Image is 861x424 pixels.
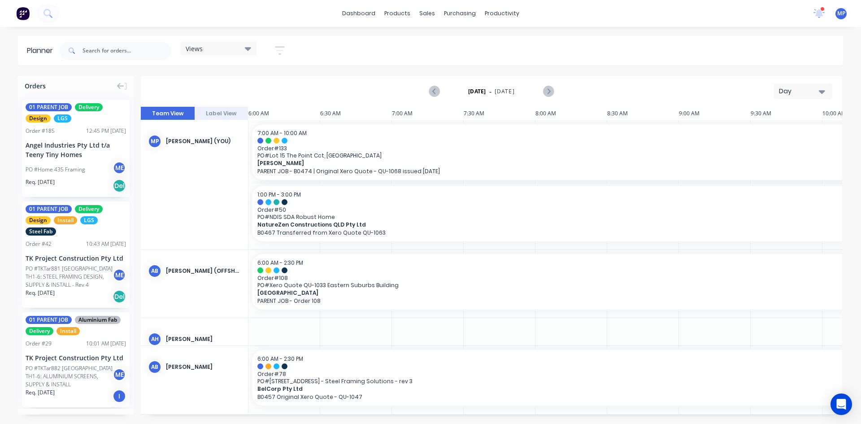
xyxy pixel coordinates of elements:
[148,135,161,148] div: MP
[392,107,464,120] div: 7:00 AM
[86,240,126,248] div: 10:43 AM [DATE]
[430,86,440,97] button: Previous page
[338,7,380,20] a: dashboard
[464,107,535,120] div: 7:30 AM
[751,107,822,120] div: 9:30 AM
[257,259,303,267] span: 6:00 AM - 2:30 PM
[16,7,30,20] img: Factory
[380,7,415,20] div: products
[439,7,480,20] div: purchasing
[535,107,607,120] div: 8:00 AM
[415,7,439,20] div: sales
[80,216,98,224] span: LGS
[26,114,51,122] span: Design
[26,316,72,324] span: 01 PARENT JOB
[166,363,241,371] div: [PERSON_NAME]
[468,87,486,96] strong: [DATE]
[86,127,126,135] div: 12:45 PM [DATE]
[166,267,241,275] div: [PERSON_NAME] (OFFSHORE)
[26,240,52,248] div: Order # 42
[113,161,126,175] div: ME
[113,368,126,381] div: ME
[26,227,56,236] span: Steel Fab
[26,265,115,289] div: PO #TKTar881 [GEOGRAPHIC_DATA] TH1-6: STEEL FRAMING DESIGN, SUPPLY & INSTALL - Rev 4
[86,340,126,348] div: 10:01 AM [DATE]
[54,216,77,224] span: Install
[26,178,55,186] span: Req. [DATE]
[248,107,320,120] div: 6:00 AM
[489,86,491,97] span: -
[26,327,53,335] span: Delivery
[26,340,52,348] div: Order # 29
[679,107,751,120] div: 9:00 AM
[75,316,121,324] span: Aluminium Fab
[26,216,51,224] span: Design
[195,107,248,120] button: Label View
[26,140,126,159] div: Angel Industries Pty Ltd t/a Teeny Tiny Homes
[26,103,72,111] span: 01 PARENT JOB
[83,42,171,60] input: Search for orders...
[257,355,303,363] span: 6:00 AM - 2:30 PM
[25,81,46,91] span: Orders
[257,191,301,198] span: 1:00 PM - 3:00 PM
[26,353,126,363] div: TK Project Construction Pty Ltd
[837,9,845,17] span: MP
[75,103,103,111] span: Delivery
[26,254,126,263] div: TK Project Construction Pty Ltd
[54,114,71,122] span: LGS
[26,364,115,389] div: PO #TKTar882 [GEOGRAPHIC_DATA] TH1-6: ALUMINIUM SCREENS, SUPPLY & INSTALL
[148,360,161,374] div: AB
[480,7,524,20] div: productivity
[26,166,85,174] div: PO #Home 435 Framing
[26,389,55,397] span: Req. [DATE]
[75,205,103,213] span: Delivery
[113,290,126,303] div: Del
[148,264,161,278] div: AB
[26,289,55,297] span: Req. [DATE]
[141,107,195,120] button: Team View
[113,389,126,403] div: I
[607,107,679,120] div: 8:30 AM
[186,44,203,53] span: Views
[166,335,241,343] div: [PERSON_NAME]
[257,129,307,137] span: 7:00 AM - 10:00 AM
[57,327,80,335] span: Install
[26,127,55,135] div: Order # 185
[320,107,392,120] div: 6:30 AM
[113,268,126,282] div: ME
[831,393,852,415] div: Open Intercom Messenger
[774,83,832,99] button: Day
[26,205,72,213] span: 01 PARENT JOB
[148,332,161,346] div: AH
[27,45,57,56] div: Planner
[113,179,126,192] div: Del
[495,87,515,96] span: [DATE]
[543,86,553,97] button: Next page
[166,137,241,145] div: [PERSON_NAME] (You)
[779,87,820,96] div: Day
